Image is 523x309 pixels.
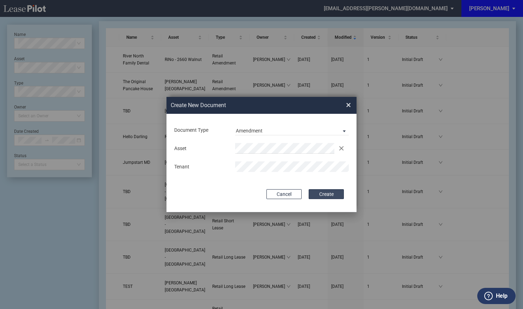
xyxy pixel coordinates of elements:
span: × [346,99,351,111]
div: Tenant [170,163,231,171]
h2: Create New Document [171,101,321,109]
button: Create [309,189,344,199]
md-dialog: Create New ... [166,97,357,212]
div: Asset [170,145,231,152]
md-select: Document Type: Amendment [235,125,349,135]
label: Help [496,291,508,301]
div: Amendment [236,128,263,134]
button: Cancel [266,189,302,199]
div: Document Type [170,127,231,134]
